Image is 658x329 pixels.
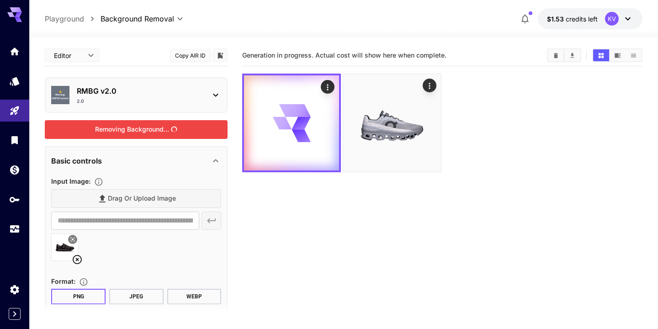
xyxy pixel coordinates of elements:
span: credits left [566,15,598,23]
p: Basic controls [51,155,102,166]
button: Show images in video view [610,49,626,61]
button: JPEG [109,289,164,304]
div: Home [9,46,20,57]
div: Usage [9,223,20,235]
img: ATupe0m3yx4HAAAAAElFTkSuQmCC [343,74,441,172]
button: Show images in list view [626,49,642,61]
div: Settings [9,284,20,295]
button: PNG [51,289,106,304]
span: NSFW Content [52,97,69,101]
span: Editor [54,51,82,60]
button: Choose the file format for the output image. [75,277,92,287]
div: Actions [423,79,436,92]
span: Input Image : [51,177,90,185]
button: Specifies the input image to be processed. [90,177,107,186]
button: Download All [564,49,580,61]
span: Format : [51,277,75,285]
button: Add to library [216,50,224,61]
div: Basic controls [51,150,221,172]
span: Generation in progress. Actual cost will show here when complete. [242,51,446,59]
nav: breadcrumb [45,13,101,24]
div: KV [605,12,619,26]
span: Warning: [55,93,65,97]
div: ⚠️Warning:NSFW ContentRMBG v2.02.0 [51,82,221,108]
a: Playground [45,13,84,24]
button: Clear Images [548,49,564,61]
div: Clear ImagesDownload All [547,48,581,62]
div: Wallet [9,164,20,175]
span: Background Removal [101,13,174,24]
p: RMBG v2.0 [77,85,203,96]
button: Copy AIR ID [170,49,211,62]
div: Library [9,134,20,146]
button: Show images in grid view [593,49,609,61]
p: 2.0 [77,98,84,105]
div: Models [9,75,20,87]
button: $1.5344KV [538,8,642,29]
button: Expand sidebar [9,308,21,320]
div: Playground [9,105,20,117]
div: Show images in grid viewShow images in video viewShow images in list view [592,48,642,62]
div: API Keys [9,194,20,205]
span: ⚠️ [59,90,62,94]
div: Actions [321,80,335,94]
button: WEBP [167,289,222,304]
div: $1.5344 [547,14,598,24]
span: $1.53 [547,15,566,23]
